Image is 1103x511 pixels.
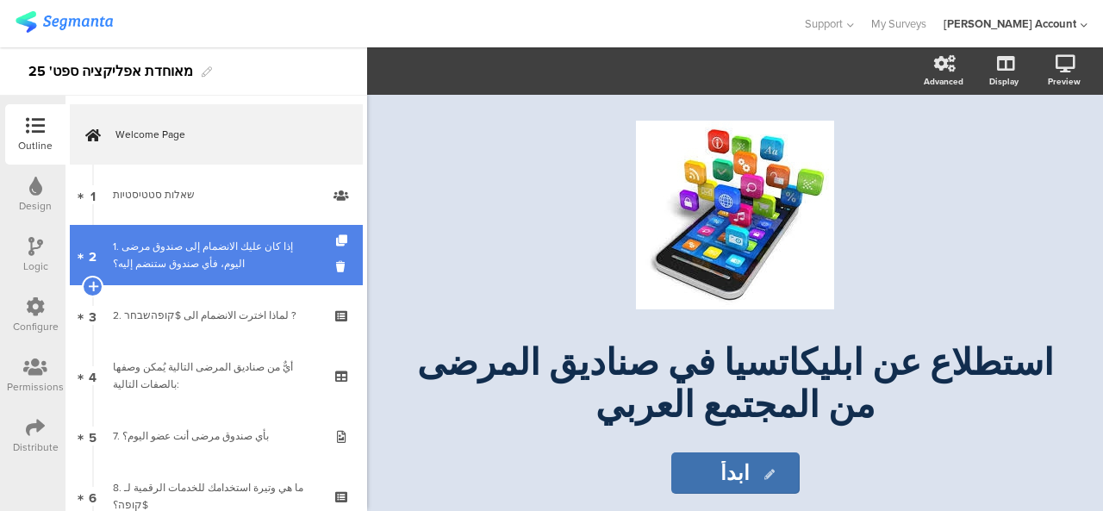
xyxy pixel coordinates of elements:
i: Duplicate [336,235,351,246]
div: Display [989,75,1019,88]
a: 2 1. إذا كان عليك الانضمام إلى صندوق مرضى اليوم، فأي صندوق ستنضم إليه؟ [70,225,363,285]
img: segmanta logo [16,11,113,33]
span: Support [805,16,843,32]
span: Welcome Page [115,126,336,143]
div: מאוחדת אפליקציה ספט' 25 [28,58,193,85]
div: 2. لماذا اخترت الانضمام الى $קופהשבחר ? [113,307,319,324]
input: Start [671,452,800,494]
div: Design [19,198,52,214]
div: Outline [18,138,53,153]
span: 4 [89,366,97,385]
span: 5 [89,427,97,446]
div: Distribute [13,439,59,455]
a: Welcome Page [70,104,363,165]
div: Configure [13,319,59,334]
span: 2 [89,246,97,265]
div: Logic [23,259,48,274]
div: Preview [1048,75,1081,88]
div: Permissions [7,379,64,395]
a: 1 שאלות סטטיסטיות [70,165,363,225]
span: 1 [90,185,96,204]
div: [PERSON_NAME] Account [944,16,1076,32]
div: 1. إذا كان عليك الانضمام إلى صندوق مرضى اليوم، فأي صندوق ستنضم إليه؟ [113,238,319,272]
div: 7. بأي صندوق مرضى أنت عضو اليوم؟ [113,427,319,445]
div: שאלות סטטיסטיות [113,186,319,203]
span: 6 [89,487,97,506]
span: 3 [89,306,97,325]
i: Delete [336,259,351,275]
a: 4 أيٌّ من صناديق المرضى التالية يُمكن وصفها بالصفات التالية: [70,346,363,406]
div: Advanced [924,75,963,88]
a: 3 2. لماذا اخترت الانضمام الى $קופהשבחר ? [70,285,363,346]
a: 5 7. بأي صندوق مرضى أنت عضو اليوم؟ [70,406,363,466]
p: استطلاع عن ابليكاتسيا في صناديق المرضى من المجتمع العربي [416,341,1054,426]
div: أيٌّ من صناديق المرضى التالية يُمكن وصفها بالصفات التالية: [113,358,319,393]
